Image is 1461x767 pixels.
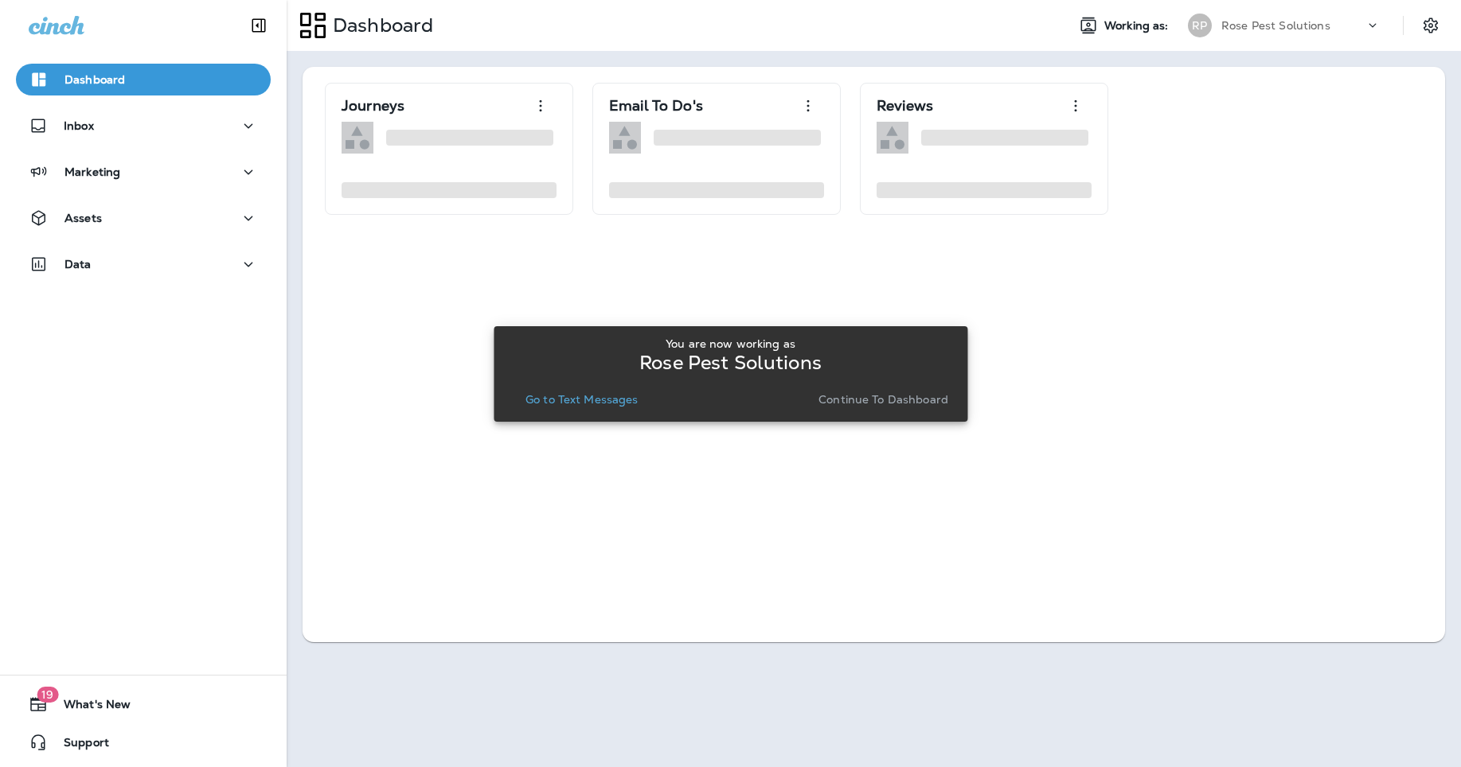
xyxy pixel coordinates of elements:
[16,110,271,142] button: Inbox
[16,726,271,758] button: Support
[1104,19,1172,33] span: Working as:
[666,337,795,350] p: You are now working as
[64,165,120,178] p: Marketing
[812,388,955,411] button: Continue to Dashboard
[37,687,58,703] span: 19
[818,393,948,406] p: Continue to Dashboard
[64,119,94,132] p: Inbox
[639,356,822,369] p: Rose Pest Solutions
[16,202,271,234] button: Assets
[64,73,125,86] p: Dashboard
[16,248,271,280] button: Data
[64,258,92,271] p: Data
[16,688,271,720] button: 19What's New
[326,14,433,37] p: Dashboard
[342,98,404,114] p: Journeys
[519,388,645,411] button: Go to Text Messages
[48,736,109,755] span: Support
[525,393,639,406] p: Go to Text Messages
[64,212,102,224] p: Assets
[16,64,271,95] button: Dashboard
[1188,14,1212,37] div: RP
[1416,11,1445,40] button: Settings
[1221,19,1330,32] p: Rose Pest Solutions
[48,698,131,717] span: What's New
[236,10,281,41] button: Collapse Sidebar
[16,156,271,188] button: Marketing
